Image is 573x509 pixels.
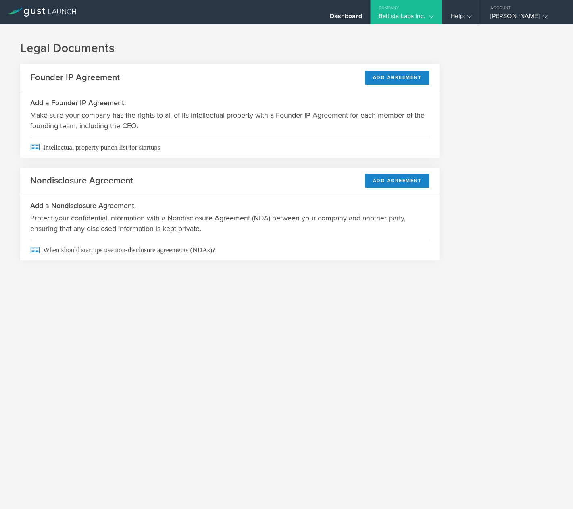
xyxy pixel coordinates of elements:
[30,137,429,158] span: Intellectual property punch list for startups
[365,174,430,188] button: Add Agreement
[30,72,120,83] h2: Founder IP Agreement
[30,98,429,108] h3: Add a Founder IP Agreement.
[20,240,440,260] a: When should startups use non-disclosure agreements (NDAs)?
[20,40,553,56] h1: Legal Documents
[30,175,133,187] h2: Nondisclosure Agreement
[330,12,362,24] div: Dashboard
[365,71,430,85] button: Add Agreement
[450,12,472,24] div: Help
[490,12,559,24] div: [PERSON_NAME]
[533,470,573,509] iframe: Chat Widget
[379,12,434,24] div: Ballista Labs Inc.
[30,110,429,131] p: Make sure your company has the rights to all of its intellectual property with a Founder IP Agree...
[20,137,440,158] a: Intellectual property punch list for startups
[30,200,429,211] h3: Add a Nondisclosure Agreement.
[30,240,429,260] span: When should startups use non-disclosure agreements (NDAs)?
[30,213,429,234] p: Protect your confidential information with a Nondisclosure Agreement (NDA) between your company a...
